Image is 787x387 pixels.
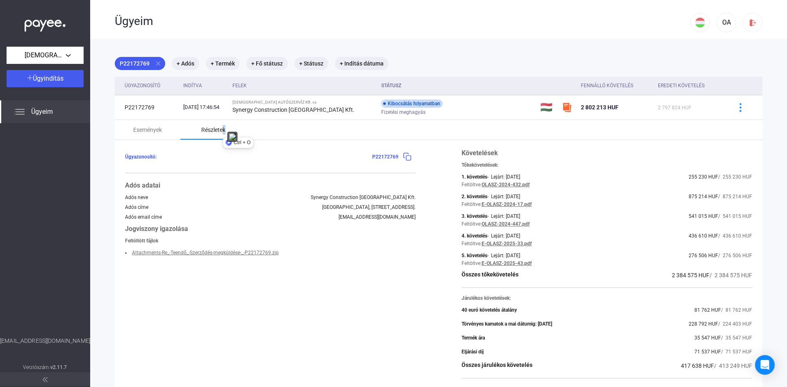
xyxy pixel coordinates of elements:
span: / 541 015 HUF [718,213,752,219]
span: Fizetési meghagyás [381,107,425,117]
span: / 875 214 HUF [718,194,752,199]
div: Feltöltve: [462,182,482,188]
div: 3. követelés [462,213,487,219]
div: Indítva [183,81,226,91]
div: Törvényes kamatok a mai dátumig: [DATE] [462,321,552,327]
div: Ügyeim [115,14,690,28]
img: HU [695,18,705,27]
a: E-OLASZ-2024-17.pdf [482,201,532,207]
mat-chip: + Státusz [294,57,328,70]
span: 81 762 HUF [694,307,721,313]
mat-chip: P22172769 [115,57,165,70]
mat-chip: + Termék [206,57,240,70]
div: Részletek [201,125,225,135]
mat-chip: + Indítás dátuma [335,57,389,70]
button: [DEMOGRAPHIC_DATA] AUTÓSZERVÍZ Kft. [7,47,84,64]
div: Fennálló követelés [581,81,651,91]
a: Attachments-Re_-Teendő_-Szerződés-megküldése-_-P22172769.zip [132,250,279,256]
div: Kibocsátás folyamatban [381,100,443,108]
div: - Lejárt: [DATE] [487,194,520,199]
div: Fennálló követelés [581,81,633,91]
div: Feltöltött fájlok [125,238,416,244]
a: OLASZ-2024-447.pdf [482,221,530,227]
mat-icon: close [155,60,162,67]
span: 276 506 HUF [689,253,718,258]
mat-chip: + Adós [172,57,199,70]
span: 875 214 HUF [689,194,718,199]
span: / 2 384 575 HUF [710,272,752,278]
span: 436 610 HUF [689,233,718,239]
span: 2 802 213 HUF [581,104,619,111]
img: arrow-double-left-grey.svg [43,377,48,382]
div: Open Intercom Messenger [755,355,775,375]
span: / 35 547 HUF [721,335,752,341]
div: Adós email címe [125,214,162,220]
div: Feltöltve: [462,221,482,227]
div: Összes járulékos követelés [462,361,532,371]
div: 4. követelés [462,233,487,239]
div: [DEMOGRAPHIC_DATA] AUTÓSZERVÍZ Kft. vs [232,100,375,105]
button: HU [690,13,710,32]
div: Összes tőkekövetelés [462,270,519,280]
div: Események [133,125,162,135]
img: logout-red [748,18,757,27]
span: / 81 762 HUF [721,307,752,313]
div: OA [719,18,733,27]
a: E-OLASZ-2025-43.pdf [482,260,532,266]
span: / 255 230 HUF [718,174,752,180]
div: Feltöltve: [462,241,482,247]
div: [DATE] 17:46:54 [183,103,226,111]
div: 2. követelés [462,194,487,199]
span: Ügyindítás [33,75,64,82]
div: Eredeti követelés [658,81,705,91]
span: / 436 610 HUF [718,233,752,239]
div: Tőkekövetelések: [462,162,752,168]
div: Eljárási díj [462,349,484,355]
div: Adós címe [125,204,148,210]
span: 541 015 HUF [689,213,718,219]
div: Adós neve [125,195,148,200]
span: Ügyeim [31,107,53,117]
div: Ügyazonosító [125,81,160,91]
div: Adós adatai [125,181,416,190]
span: 71 537 HUF [694,349,721,355]
div: - Lejárt: [DATE] [487,233,520,239]
span: Ügyazonosító: [125,154,157,160]
span: 228 792 HUF [689,321,718,327]
th: Státusz [378,77,537,95]
span: / 71 537 HUF [721,349,752,355]
img: szamlazzhu-mini [562,102,572,112]
div: Felek [232,81,247,91]
div: Eredeti követelés [658,81,721,91]
button: Ügyindítás [7,70,84,87]
span: 2 797 824 HUF [658,105,691,111]
button: logout-red [743,13,762,32]
div: Feltöltve: [462,201,482,207]
span: 2 384 575 HUF [672,272,710,278]
a: E-OLASZ-2025-33.pdf [482,241,532,247]
img: more-blue [736,103,745,112]
span: P22172769 [372,154,398,160]
button: more-blue [732,99,749,116]
span: 255 230 HUF [689,174,718,180]
span: / 413 249 HUF [714,362,752,369]
div: Feltöltve: [462,260,482,266]
div: - Lejárt: [DATE] [487,213,520,219]
img: copy-blue [403,152,412,161]
button: OA [716,13,736,32]
span: / 276 506 HUF [718,253,752,258]
strong: v2.11.7 [50,364,67,370]
button: copy-blue [398,148,416,165]
mat-chip: + Fő státusz [246,57,288,70]
div: Synergy Construction [GEOGRAPHIC_DATA] Kft. [311,195,416,200]
div: Ügyazonosító [125,81,177,91]
span: 417 638 HUF [681,362,714,369]
div: Járulékos követelések: [462,295,752,301]
div: 40 euró követelés átalány [462,307,517,313]
a: OLASZ-2024-432.pdf [482,182,530,188]
img: white-payee-white-dot.svg [25,15,66,32]
span: 35 547 HUF [694,335,721,341]
div: - Lejárt: [DATE] [487,174,520,180]
div: Követelések [462,148,752,158]
div: 5. követelés [462,253,487,258]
